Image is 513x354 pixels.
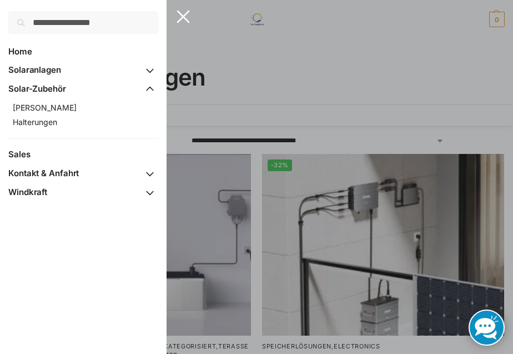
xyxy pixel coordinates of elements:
[8,64,61,75] span: Solaranlagen
[8,187,47,197] span: Windkraft
[13,117,57,127] span: Halterungen
[13,115,136,129] a: Halterungen
[8,146,158,164] a: Sales
[172,6,194,28] button: Close menu
[8,46,32,57] span: Home
[8,79,158,98] a: Solar-Zubehör
[8,61,158,80] a: Solaranlagen
[13,103,77,112] span: [PERSON_NAME]
[8,183,158,202] a: Windkraft
[8,168,79,178] span: Kontakt & Anfahrt
[8,83,66,94] span: Solar-Zubehör
[8,149,31,159] span: Sales
[8,42,158,61] a: Home
[13,101,136,115] a: [PERSON_NAME]
[8,33,158,202] nav: Primary Navigation
[8,164,158,183] a: Kontakt & Anfahrt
